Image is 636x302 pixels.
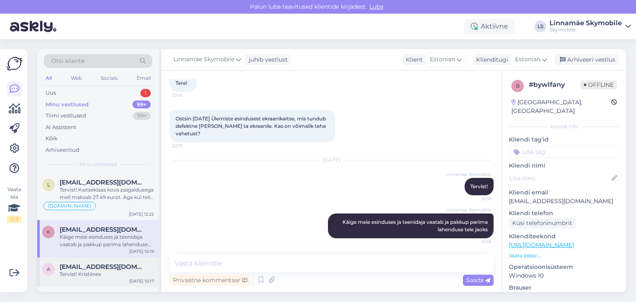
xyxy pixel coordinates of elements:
div: [DATE] 10:19 [129,248,154,254]
div: Klient [402,55,423,64]
div: # bywlfany [529,80,581,90]
p: Klienditeekond [509,232,619,241]
input: Lisa nimi [509,174,610,183]
p: Vaata edasi ... [509,252,619,259]
div: 99+ [133,112,151,120]
div: Küsi telefoninumbrit [509,218,576,229]
div: [DATE] 12:22 [129,211,154,217]
span: k [47,229,51,235]
span: Tere! [176,80,187,86]
div: Käige meie esinduses ja teenidaja vaatab ja pakkup parima lahenduse teie jaoks [60,233,154,248]
div: Linnamäe Skymobile [549,20,622,26]
p: Operatsioonisüsteem [509,263,619,271]
div: juhib vestlust [246,55,288,64]
p: Kliendi telefon [509,209,619,218]
div: LS [535,21,546,32]
p: Brauser [509,283,619,292]
span: Minu vestlused [79,161,117,168]
p: Windows 10 [509,271,619,280]
span: karlroberttoome@gmail.com [60,226,146,233]
div: Kõik [46,134,58,143]
div: Arhiveeritud [46,146,79,154]
div: Aktiivne [464,19,515,34]
img: Askly Logo [7,56,22,72]
span: 22:16 [172,92,203,98]
div: Vaata siia [7,186,22,223]
span: Estonian [515,55,540,64]
div: Skymobile [549,26,622,33]
input: Lisa tag [509,146,619,158]
span: Otsi kliente [51,57,84,65]
span: a [47,266,51,272]
p: Kliendi nimi [509,161,619,170]
span: 22:17 [172,143,203,149]
div: Socials [99,73,119,84]
span: Ostsin [DATE] Ülemiste esindusest ekraanikaitse, mis tundub defektne [PERSON_NAME] ta ekraanile. ... [176,115,327,137]
div: Web [69,73,84,84]
div: Minu vestlused [46,101,89,109]
div: 99+ [132,101,151,109]
span: Linnamäe Skymobile [173,55,234,64]
span: lisannatruss@gmail.com [60,179,146,186]
span: l [47,182,50,188]
span: alo.lengert@hotmail.com [60,263,146,271]
span: Offline [581,80,617,89]
div: Klienditugi [473,55,508,64]
div: AI Assistent [46,123,76,132]
div: Arhiveeri vestlus [555,54,619,65]
div: [DATE] 10:17 [129,278,154,284]
div: 1 [140,89,151,97]
div: [DATE] [170,156,494,164]
span: 10:19 [460,239,491,245]
div: Privaatne kommentaar [170,275,251,286]
div: Tiimi vestlused [46,112,86,120]
div: Uus [46,89,56,97]
span: Luba [367,3,386,10]
div: Kliendi info [509,123,619,130]
p: [EMAIL_ADDRESS][DOMAIN_NAME] [509,197,619,206]
a: [URL][DOMAIN_NAME] [509,241,574,249]
span: Linnamäe Skymobile [446,207,491,213]
a: Linnamäe SkymobileSkymobile [549,20,631,33]
span: Saada [466,276,490,284]
div: All [44,73,53,84]
span: Estonian [430,55,455,64]
span: 10:18 [460,196,491,202]
span: Tervist! [470,183,488,189]
div: Email [135,73,152,84]
p: Kliendi email [509,188,619,197]
div: [GEOGRAPHIC_DATA], [GEOGRAPHIC_DATA] [511,98,611,115]
span: Linnamäe Skymobile [446,171,491,177]
span: Käige meie esinduses ja teenidaja vaatab ja pakkup parima lahenduse teie jaoks [342,219,489,232]
span: b [516,83,520,89]
span: [DOMAIN_NAME] [48,204,92,209]
div: 2 / 3 [7,216,22,223]
div: Tervist! Kaitseklaas koos paigaldusega meil maksab 27.49 eurot. Aga kui teil on enda kaitseklaas ... [60,186,154,201]
div: Tervist! Kristiines [60,271,154,278]
p: Kliendi tag'id [509,135,619,144]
